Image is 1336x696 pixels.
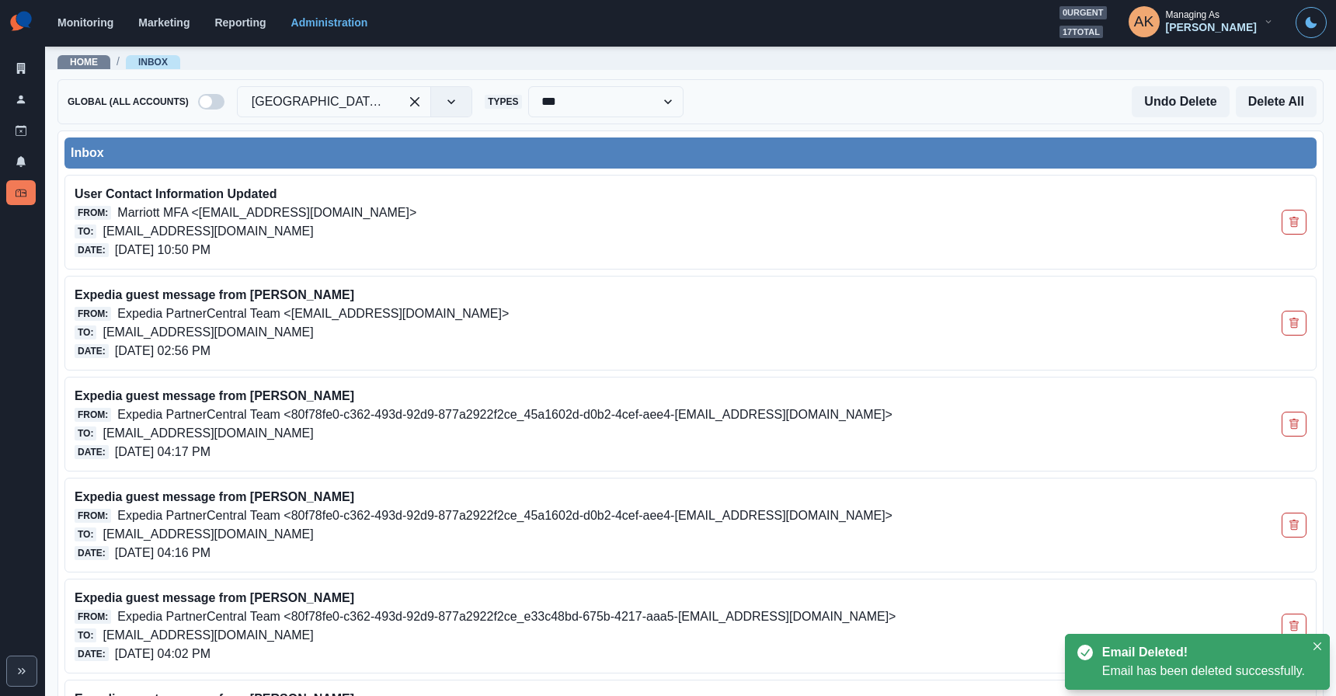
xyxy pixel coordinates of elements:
[75,546,109,560] span: Date:
[115,544,210,562] p: [DATE] 04:16 PM
[402,89,427,114] div: Clear selected options
[103,323,313,342] p: [EMAIL_ADDRESS][DOMAIN_NAME]
[75,286,1060,304] p: Expedia guest message from [PERSON_NAME]
[75,445,109,459] span: Date:
[115,342,210,360] p: [DATE] 02:56 PM
[6,118,36,143] a: Draft Posts
[1102,643,1299,662] div: Email Deleted!
[75,387,1060,405] p: Expedia guest message from [PERSON_NAME]
[75,509,111,523] span: From:
[75,589,1060,607] p: Expedia guest message from [PERSON_NAME]
[75,408,111,422] span: From:
[291,16,368,29] a: Administration
[6,56,36,81] a: Clients
[1059,26,1103,39] span: 17 total
[75,610,111,624] span: From:
[1282,614,1306,639] button: Delete Email
[75,628,96,642] span: To:
[75,206,111,220] span: From:
[115,443,210,461] p: [DATE] 04:17 PM
[103,525,313,544] p: [EMAIL_ADDRESS][DOMAIN_NAME]
[6,87,36,112] a: Users
[57,54,180,70] nav: breadcrumb
[75,527,96,541] span: To:
[1116,6,1286,37] button: Managing As[PERSON_NAME]
[75,488,1060,506] p: Expedia guest message from [PERSON_NAME]
[71,144,1310,162] div: Inbox
[214,16,266,29] a: Reporting
[6,180,36,205] a: Inbox
[1166,9,1219,20] div: Managing As
[115,645,210,663] p: [DATE] 04:02 PM
[138,57,168,68] a: Inbox
[1282,311,1306,336] button: Delete Email
[115,241,210,259] p: [DATE] 10:50 PM
[1282,513,1306,538] button: Delete Email
[1132,86,1229,117] button: Undo Delete
[117,54,120,70] span: /
[103,424,313,443] p: [EMAIL_ADDRESS][DOMAIN_NAME]
[75,647,109,661] span: Date:
[117,405,892,424] p: Expedia PartnerCentral Team <80f78fe0-c362-493d-92d9-877a2922f2ce_45a1602d-d0b2-4cef-aee4-[EMAIL_...
[75,185,1060,204] p: User Contact Information Updated
[1296,7,1327,38] button: Toggle Mode
[103,222,313,241] p: [EMAIL_ADDRESS][DOMAIN_NAME]
[6,656,37,687] button: Expand
[117,304,509,323] p: Expedia PartnerCentral Team <[EMAIL_ADDRESS][DOMAIN_NAME]>
[75,426,96,440] span: To:
[117,607,896,626] p: Expedia PartnerCentral Team <80f78fe0-c362-493d-92d9-877a2922f2ce_e33c48bd-675b-4217-aaa5-[EMAIL_...
[75,344,109,358] span: Date:
[1166,21,1257,34] div: [PERSON_NAME]
[75,224,96,238] span: To:
[1308,637,1327,656] button: Close
[1134,3,1154,40] div: Alex Kalogeropoulos
[1282,412,1306,437] button: Delete Email
[1059,6,1107,19] span: 0 urgent
[75,243,109,257] span: Date:
[117,204,416,222] p: Marriott MFA <[EMAIL_ADDRESS][DOMAIN_NAME]>
[117,506,892,525] p: Expedia PartnerCentral Team <80f78fe0-c362-493d-92d9-877a2922f2ce_45a1602d-d0b2-4cef-aee4-[EMAIL_...
[138,16,190,29] a: Marketing
[6,149,36,174] a: Notifications
[57,16,113,29] a: Monitoring
[70,57,98,68] a: Home
[1282,210,1306,235] button: Delete Email
[1102,662,1305,680] div: Email has been deleted successfully.
[485,95,521,109] span: Types
[1236,86,1317,117] button: Delete All
[75,307,111,321] span: From:
[75,325,96,339] span: To:
[64,95,192,109] span: Global (All Accounts)
[103,626,313,645] p: [EMAIL_ADDRESS][DOMAIN_NAME]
